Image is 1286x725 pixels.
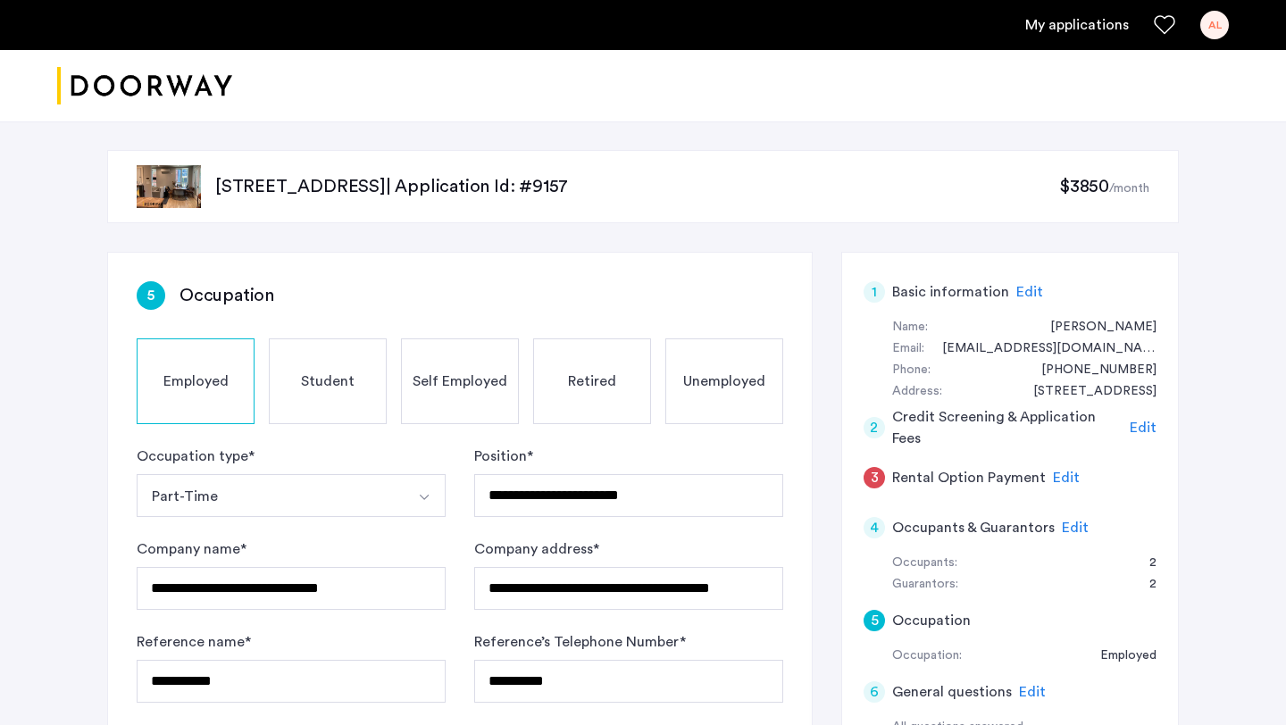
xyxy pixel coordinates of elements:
div: Adam Levine [1032,317,1157,338]
div: 2 [1132,553,1157,574]
span: Employed [163,371,229,392]
span: Retired [568,371,616,392]
div: Occupation: [892,646,962,667]
span: Unemployed [683,371,765,392]
h5: Occupation [892,610,971,631]
label: Reference’s Telephone Number * [474,631,686,653]
div: +13012214836 [1023,360,1157,381]
img: logo [57,53,232,120]
img: arrow [417,490,431,504]
img: apartment [137,165,201,208]
div: Occupants: [892,553,957,574]
a: Cazamio logo [57,53,232,120]
h3: Occupation [180,283,274,308]
span: Student [301,371,355,392]
div: 5 [137,281,165,310]
button: Select option [403,474,446,517]
div: Name: [892,317,928,338]
div: 5 [864,610,885,631]
h5: Occupants & Guarantors [892,517,1055,538]
span: Edit [1130,421,1157,435]
a: My application [1025,14,1129,36]
span: $3850 [1059,178,1109,196]
h5: General questions [892,681,1012,703]
div: Email: [892,338,924,360]
label: Position * [474,446,533,467]
div: Phone: [892,360,931,381]
div: Address: [892,381,942,403]
div: 1 [864,281,885,303]
div: 18805 Quarrymen Terrace [1015,381,1157,403]
p: [STREET_ADDRESS] | Application Id: #9157 [215,174,1059,199]
div: adamdlevine7@gmail.com [924,338,1157,360]
span: Edit [1016,285,1043,299]
label: Company name * [137,538,246,560]
a: Favorites [1154,14,1175,36]
button: Select option [137,474,404,517]
label: Occupation type * [137,446,255,467]
h5: Credit Screening & Application Fees [892,406,1123,449]
span: Self Employed [413,371,507,392]
div: AL [1200,11,1229,39]
span: Edit [1062,521,1089,535]
div: 6 [864,681,885,703]
div: Guarantors: [892,574,958,596]
span: Edit [1053,471,1080,485]
div: Employed [1082,646,1157,667]
label: Company address * [474,538,599,560]
div: 4 [864,517,885,538]
h5: Basic information [892,281,1009,303]
span: Edit [1019,685,1046,699]
sub: /month [1109,182,1149,195]
iframe: chat widget [1211,654,1268,707]
div: 2 [1132,574,1157,596]
label: Reference name * [137,631,251,653]
h5: Rental Option Payment [892,467,1046,488]
div: 2 [864,417,885,438]
div: 3 [864,467,885,488]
